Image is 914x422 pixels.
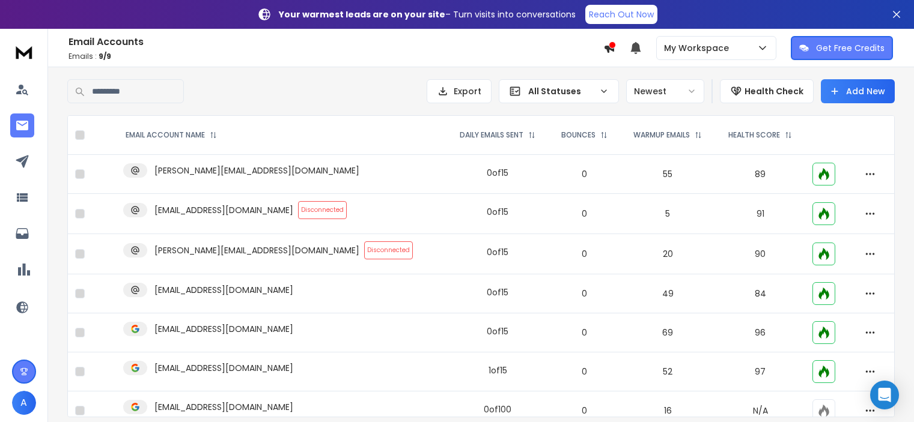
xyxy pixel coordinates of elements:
[716,313,806,352] td: 96
[487,325,508,337] div: 0 of 15
[279,8,576,20] p: – Turn visits into conversations
[154,284,293,296] p: [EMAIL_ADDRESS][DOMAIN_NAME]
[556,288,613,300] p: 0
[12,391,36,415] button: A
[620,194,715,234] td: 5
[154,164,359,176] p: [PERSON_NAME][EMAIL_ADDRESS][DOMAIN_NAME]
[556,327,613,339] p: 0
[626,79,704,103] button: Newest
[427,79,492,103] button: Export
[620,274,715,313] td: 49
[154,323,293,335] p: [EMAIL_ADDRESS][DOMAIN_NAME]
[620,155,715,194] td: 55
[620,234,715,274] td: 20
[487,246,508,258] div: 0 of 15
[69,52,603,61] p: Emails :
[556,208,613,220] p: 0
[716,234,806,274] td: 90
[716,274,806,313] td: 84
[620,313,715,352] td: 69
[556,168,613,180] p: 0
[585,5,657,24] a: Reach Out Now
[589,8,654,20] p: Reach Out Now
[716,194,806,234] td: 91
[716,352,806,391] td: 97
[620,352,715,391] td: 52
[484,403,511,415] div: 0 of 100
[487,167,508,179] div: 0 of 15
[664,42,734,54] p: My Workspace
[487,206,508,218] div: 0 of 15
[745,85,803,97] p: Health Check
[154,244,359,256] p: [PERSON_NAME][EMAIL_ADDRESS][DOMAIN_NAME]
[126,130,217,140] div: EMAIL ACCOUNT NAME
[528,85,594,97] p: All Statuses
[460,130,523,140] p: DAILY EMAILS SENT
[279,8,445,20] strong: Your warmest leads are on your site
[154,401,293,413] p: [EMAIL_ADDRESS][DOMAIN_NAME]
[728,130,780,140] p: HEALTH SCORE
[298,201,347,219] span: Disconnected
[716,155,806,194] td: 89
[816,42,885,54] p: Get Free Credits
[364,241,413,259] span: Disconnected
[556,405,613,417] p: 0
[791,36,893,60] button: Get Free Credits
[556,248,613,260] p: 0
[556,366,613,378] p: 0
[487,286,508,298] div: 0 of 15
[723,405,799,417] p: N/A
[633,130,690,140] p: WARMUP EMAILS
[12,41,36,63] img: logo
[720,79,814,103] button: Health Check
[489,364,507,376] div: 1 of 15
[870,381,899,409] div: Open Intercom Messenger
[154,362,293,374] p: [EMAIL_ADDRESS][DOMAIN_NAME]
[821,79,895,103] button: Add New
[154,204,293,216] p: [EMAIL_ADDRESS][DOMAIN_NAME]
[99,51,111,61] span: 9 / 9
[69,35,603,49] h1: Email Accounts
[561,130,596,140] p: BOUNCES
